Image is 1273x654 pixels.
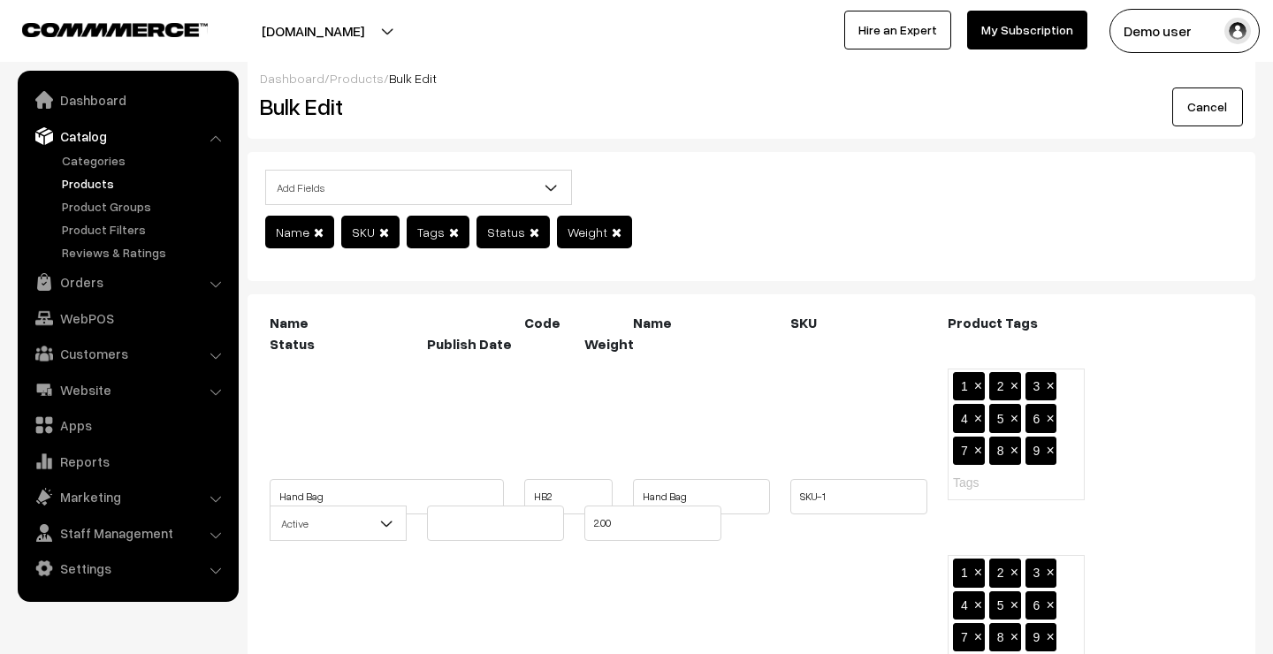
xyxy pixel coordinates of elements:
b: Status [270,335,315,353]
span: × [1046,379,1054,393]
a: Dashboard [260,71,324,86]
a: Hire an Expert [844,11,951,49]
a: WebPOS [22,302,232,334]
span: × [1046,412,1054,426]
span: 4 [961,412,968,426]
h2: Bulk Edit [260,93,570,120]
a: Reviews & Ratings [57,243,232,262]
a: Products [330,71,384,86]
span: 4 [961,598,968,612]
span: × [1010,444,1018,458]
b: Name [633,314,672,331]
span: × [1046,566,1054,580]
span: × [1010,630,1018,644]
span: × [1046,598,1054,612]
b: Code [524,314,560,331]
span: Tags [417,224,445,240]
span: Weight [568,224,607,240]
a: Settings [22,552,232,584]
a: Categories [57,151,232,170]
span: 1 [961,566,968,580]
span: Add Fields [266,172,571,203]
img: user [1224,18,1251,44]
span: 5 [997,412,1004,426]
span: SKU [352,224,375,240]
span: 8 [997,630,1004,644]
span: Active [270,506,407,541]
a: Catalog [22,120,232,152]
a: Customers [22,338,232,369]
span: × [1010,598,1018,612]
span: 9 [1033,444,1041,458]
div: / / [260,69,1243,87]
span: 7 [961,444,968,458]
a: Products [57,174,232,193]
a: Reports [22,445,232,477]
span: 9 [1033,630,1041,644]
span: × [1010,379,1018,393]
span: × [1046,630,1054,644]
span: 3 [1033,379,1041,393]
span: 2 [997,566,1004,580]
b: Product Tags [948,314,1038,331]
b: Weight [584,335,634,353]
span: × [974,566,982,580]
button: [DOMAIN_NAME] [200,9,426,53]
button: Demo user [1109,9,1260,53]
span: 6 [1033,598,1041,612]
a: Orders [22,266,232,298]
a: Marketing [22,481,232,513]
span: 3 [1033,566,1041,580]
span: 7 [961,630,968,644]
img: COMMMERCE [22,23,208,36]
b: Publish Date [427,335,512,353]
span: × [1010,412,1018,426]
a: Apps [22,409,232,441]
span: Bulk Edit [389,71,437,86]
a: Staff Management [22,517,232,549]
span: 5 [997,598,1004,612]
a: Dashboard [22,84,232,116]
span: 2 [997,379,1004,393]
a: COMMMERCE [22,18,177,39]
b: Name [270,314,309,331]
a: Website [22,374,232,406]
span: Active [271,508,406,539]
span: × [974,412,982,426]
a: My Subscription [967,11,1087,49]
span: Status [487,224,525,240]
span: Name [276,224,309,240]
span: 1 [961,379,968,393]
span: × [1010,566,1018,580]
span: × [974,379,982,393]
span: × [974,444,982,458]
span: 6 [1033,412,1041,426]
a: Product Filters [57,220,232,239]
b: SKU [790,314,817,331]
span: × [974,598,982,612]
span: Add Fields [265,170,572,205]
input: Tags [953,474,1130,492]
a: Product Groups [57,197,232,216]
span: 8 [997,444,1004,458]
span: × [974,630,982,644]
a: Cancel [1172,87,1243,126]
span: × [1046,444,1054,458]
